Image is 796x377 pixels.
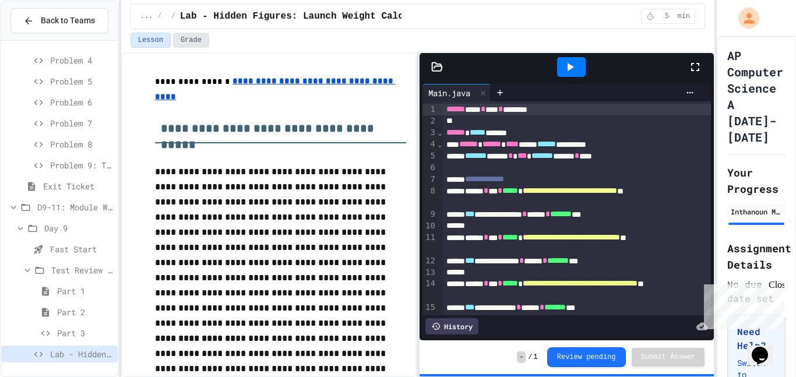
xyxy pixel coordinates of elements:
span: Exit Ticket [43,180,113,192]
span: Submit Answer [641,353,696,362]
div: 15 [422,302,437,313]
button: Submit Answer [632,348,705,367]
span: Fold line [437,128,443,137]
h2: Your Progress [727,164,786,197]
div: Main.java [422,87,476,99]
div: 11 [422,232,437,255]
div: My Account [726,5,762,31]
span: Problem 7 [50,117,113,129]
div: No due date set [727,277,786,305]
span: Problem 8 [50,138,113,150]
span: min [678,12,691,21]
div: 1 [422,104,437,115]
button: Lesson [131,33,171,48]
div: 3 [422,127,437,139]
span: Problem 5 [50,75,113,87]
div: 13 [422,267,437,279]
span: Problem 4 [50,54,113,66]
span: ... [140,12,153,21]
button: Grade [173,33,209,48]
span: / [157,12,161,21]
span: Part 2 [57,306,113,318]
span: - [517,351,526,363]
span: Problem 6 [50,96,113,108]
h1: AP Computer Science A [DATE]-[DATE] [727,47,786,145]
div: Inthanoun Mixay [731,206,782,217]
button: Review pending [547,347,626,367]
span: Back to Teams [41,15,95,27]
div: 9 [422,209,437,220]
span: Problem 9: Temperature Converter [50,159,113,171]
div: Chat with us now!Close [5,5,80,74]
div: Main.java [422,84,491,101]
span: Fast Start [50,243,113,255]
span: Part 3 [57,327,113,339]
h2: Assignment Details [727,240,786,273]
button: Back to Teams [10,8,108,33]
span: Fold line [437,139,443,149]
div: 10 [422,220,437,232]
div: 2 [422,115,437,127]
span: Test Review (35 mins) [51,264,113,276]
div: 4 [422,139,437,150]
iframe: chat widget [699,280,784,329]
span: D9-11: Module Wrap Up [37,201,113,213]
div: 16 [422,313,437,325]
div: 5 [422,150,437,162]
span: 5 [658,12,677,21]
span: Part 1 [57,285,113,297]
span: / [528,353,532,362]
span: Lab - Hidden Figures: Launch Weight Calculator [180,9,438,23]
div: 14 [422,278,437,301]
h3: Need Help? [737,325,776,353]
span: Day 9 [44,222,113,234]
span: 1 [534,353,538,362]
div: 8 [422,185,437,209]
div: 6 [422,162,437,174]
div: 7 [422,174,437,185]
div: History [425,318,478,334]
span: Lab - Hidden Figures: Launch Weight Calculator [50,348,113,360]
div: 12 [422,255,437,267]
span: / [171,12,175,21]
iframe: chat widget [747,330,784,365]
